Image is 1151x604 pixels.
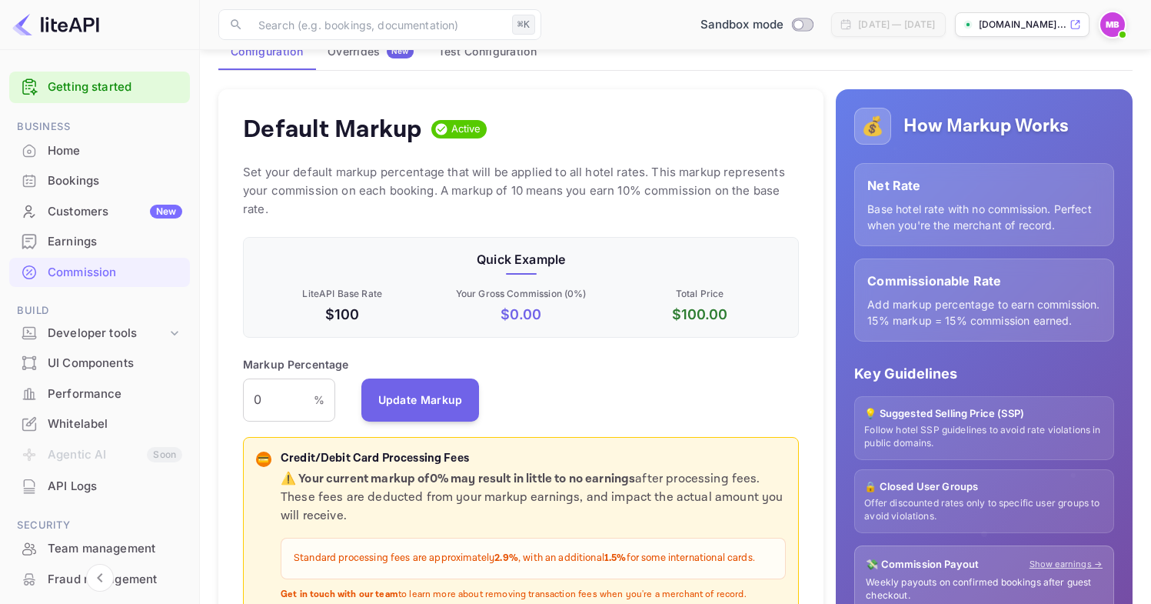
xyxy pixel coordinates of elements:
[256,287,428,301] p: LiteAPI Base Rate
[9,409,190,439] div: Whitelabel
[9,565,190,595] div: Fraud management
[281,450,786,468] p: Credit/Debit Card Processing Fees
[9,472,190,502] div: API Logs
[9,227,190,257] div: Earnings
[281,589,398,600] strong: Get in touch with our team
[864,406,1104,422] p: 💡 Suggested Selling Price (SSP)
[249,9,506,40] input: Search (e.g. bookings, documentation)
[604,552,627,565] strong: 1.5%
[48,478,182,496] div: API Logs
[864,497,1104,523] p: Offer discounted rates only to specific user groups to avoid violations.
[445,122,487,137] span: Active
[48,203,182,221] div: Customers
[9,472,190,500] a: API Logs
[867,201,1101,233] p: Base hotel rate with no commission. Perfect when you're the merchant of record.
[9,565,190,593] a: Fraud management
[614,304,786,325] p: $ 100.00
[9,258,190,286] a: Commission
[281,589,786,602] p: to learn more about removing transaction fees when you're a merchant of record.
[9,197,190,227] div: CustomersNew
[979,18,1066,32] p: [DOMAIN_NAME]...
[243,356,349,372] p: Markup Percentage
[9,349,190,377] a: UI Components
[9,136,190,166] div: Home
[9,320,190,347] div: Developer tools
[243,379,314,422] input: 0
[9,136,190,165] a: Home
[48,142,182,160] div: Home
[867,272,1101,290] p: Commissionable Rate
[866,557,979,572] p: 💸 Commission Payout
[281,470,786,526] p: after processing fees. These fees are deducted from your markup earnings, and impact the actual a...
[48,78,182,96] a: Getting started
[858,18,935,32] div: [DATE] — [DATE]
[864,479,1104,495] p: 🔒 Closed User Groups
[9,379,190,408] a: Performance
[864,424,1104,450] p: Follow hotel SSP guidelines to avoid rate violations in public domains.
[1100,12,1125,37] img: Mehdi Baitach
[9,349,190,379] div: UI Components
[9,258,190,288] div: Commission
[426,33,549,70] button: Test Configuration
[614,287,786,301] p: Total Price
[243,163,799,219] p: Set your default markup percentage that will be applied to all hotel rates. This markup represent...
[48,172,182,190] div: Bookings
[48,233,182,251] div: Earnings
[256,304,428,325] p: $100
[867,296,1101,329] p: Add markup percentage to earn commission. 15% markup = 15% commission earned.
[48,264,182,282] div: Commission
[9,72,190,103] div: Getting started
[256,250,786,269] p: Quick Example
[12,12,99,37] img: LiteAPI logo
[48,415,182,433] div: Whitelabel
[48,325,167,342] div: Developer tools
[48,571,182,589] div: Fraud management
[281,471,635,487] strong: ⚠️ Your current markup of 0 % may result in little to no earnings
[9,166,190,196] div: Bookings
[854,363,1114,384] p: Key Guidelines
[150,205,182,219] div: New
[694,16,820,34] div: Switch to Production mode
[361,379,480,422] button: Update Markup
[512,15,535,35] div: ⌘K
[387,46,414,56] span: New
[866,576,1103,602] p: Weekly payouts on confirmed bookings after guest checkout.
[314,392,324,408] p: %
[1030,558,1103,571] a: Show earnings →
[258,452,269,466] p: 💳
[48,385,182,403] div: Performance
[9,409,190,438] a: Whitelabel
[867,176,1101,195] p: Net Rate
[9,118,190,135] span: Business
[48,540,182,558] div: Team management
[9,227,190,255] a: Earnings
[86,564,114,592] button: Collapse navigation
[48,355,182,372] div: UI Components
[294,551,773,566] p: Standard processing fees are approximately , with an additional for some international cards.
[9,379,190,409] div: Performance
[9,534,190,564] div: Team management
[434,287,607,301] p: Your Gross Commission ( 0 %)
[9,534,190,562] a: Team management
[9,302,190,319] span: Build
[861,112,884,140] p: 💰
[218,33,315,70] button: Configuration
[328,45,414,58] div: Overrides
[434,304,607,325] p: $ 0.00
[9,197,190,225] a: CustomersNew
[494,552,518,565] strong: 2.9%
[903,114,1069,138] h5: How Markup Works
[700,16,784,34] span: Sandbox mode
[9,517,190,534] span: Security
[243,114,422,145] h4: Default Markup
[9,166,190,195] a: Bookings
